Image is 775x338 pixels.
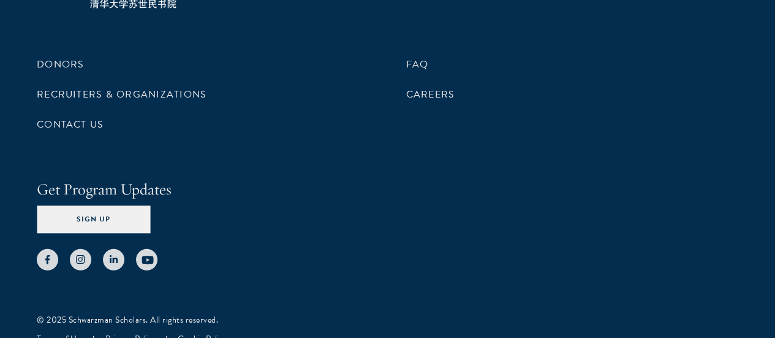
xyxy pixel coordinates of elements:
[406,87,455,102] a: Careers
[37,206,150,234] button: Sign Up
[37,178,738,201] h4: Get Program Updates
[37,57,84,72] a: Donors
[37,87,206,102] a: Recruiters & Organizations
[406,57,429,72] a: FAQ
[37,117,104,132] a: Contact Us
[37,313,738,326] div: © 2025 Schwarzman Scholars. All rights reserved.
